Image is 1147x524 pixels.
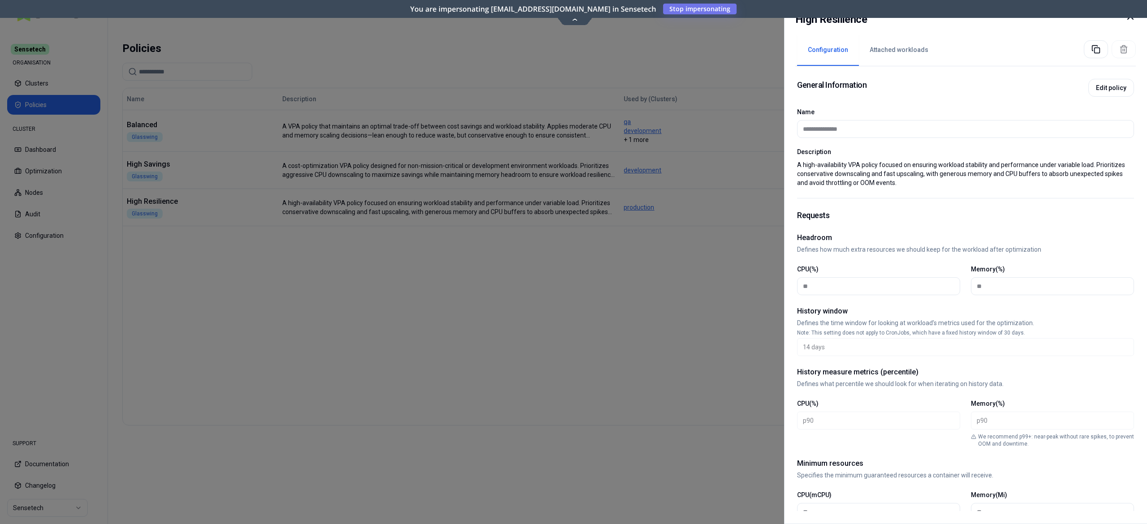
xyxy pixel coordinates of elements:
[978,433,1134,447] p: We recommend p99+: near-peak without rare spikes, to prevent OOM and downtime.
[795,11,867,27] h2: High Resilience
[797,160,1134,187] p: A high-availability VPA policy focused on ensuring workload stability and performance under varia...
[797,34,859,66] button: Configuration
[859,34,939,66] button: Attached workloads
[1088,79,1134,97] button: Edit policy
[797,379,1134,388] p: Defines what percentile we should look for when iterating on history data.
[797,329,1134,336] p: Note: This setting does not apply to CronJobs, which have a fixed history window of 30 days.
[797,232,1134,243] h2: Headroom
[971,400,1005,407] label: Memory(%)
[797,108,815,116] label: Name
[797,209,1134,222] h1: Requests
[797,149,1134,155] label: Description
[797,471,1134,480] p: Specifies the minimum guaranteed resources a container will receive.
[797,306,1134,317] h2: History window
[797,458,1134,469] h2: Minimum resources
[797,79,867,97] h1: General Information
[971,266,1005,273] label: Memory(%)
[971,491,1007,498] label: Memory(Mi)
[797,400,819,407] label: CPU(%)
[797,318,1134,327] p: Defines the time window for looking at workload’s metrics used for the optimization.
[797,367,1134,378] h2: History measure metrics (percentile)
[797,245,1134,254] p: Defines how much extra resources we should keep for the workload after optimization
[797,266,819,273] label: CPU(%)
[797,491,832,498] label: CPU(mCPU)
